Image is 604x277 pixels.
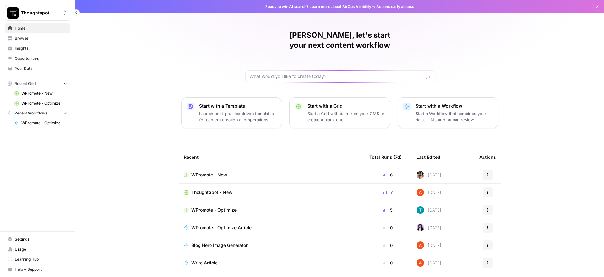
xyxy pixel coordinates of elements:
[369,224,406,231] div: 0
[15,247,67,252] span: Usage
[416,110,493,123] p: Start a Workflow that combines your data, LLMs and human review
[369,189,406,196] div: 7
[15,66,67,71] span: Your Data
[369,242,406,248] div: 0
[5,79,70,88] button: Recent Grids
[369,172,406,178] div: 6
[310,4,330,9] a: Learn more
[369,260,406,266] div: 0
[307,103,385,109] p: Start with a Grid
[5,53,70,64] a: Opportunities
[191,224,252,231] span: WPromote - Optimize Article
[417,241,441,249] div: [DATE]
[15,56,67,61] span: Opportunities
[417,224,424,231] img: tzasfqpy46zz9dbmxk44r2ls5vap
[191,207,237,213] span: WPromote - Optimize
[184,260,359,266] a: Write Article
[21,10,59,16] span: Thoughtspot
[479,148,496,166] div: Actions
[5,234,70,244] a: Settings
[369,148,402,166] div: Total Runs (7d)
[21,101,67,106] span: WPromote - Optimize
[5,33,70,43] a: Browse
[191,189,232,196] span: ThoughtSpot - New
[5,264,70,274] button: Help + Support
[191,260,218,266] span: Write Article
[15,25,67,31] span: Home
[417,259,424,267] img: cje7zb9ux0f2nqyv5qqgv3u0jxek
[417,171,424,179] img: 41j8ndblatfggvlpm6kh7ds6x6tv
[199,103,277,109] p: Start with a Template
[15,46,67,51] span: Insights
[21,91,67,96] span: WPromote - New
[21,120,67,126] span: WPromote - Optimize Article
[5,108,70,118] button: Recent Workflows
[417,189,424,196] img: cje7zb9ux0f2nqyv5qqgv3u0jxek
[417,206,424,214] img: 3g4u712am6pgnfv60dfu4e7xs9c9
[249,73,422,80] input: What would you like to create today?
[417,148,440,166] div: Last Edited
[199,110,277,123] p: Launch best-practice driven templates for content creation and operations
[7,7,19,19] img: Thoughtspot Logo
[5,244,70,254] a: Usage
[15,267,67,272] span: Help + Support
[398,97,498,128] button: Start with a WorkflowStart a Workflow that combines your data, LLMs and human review
[5,254,70,264] a: Learning Hub
[417,171,441,179] div: [DATE]
[184,224,359,231] a: WPromote - Optimize Article
[416,103,493,109] p: Start with a Workflow
[14,110,47,116] span: Recent Workflows
[181,97,282,128] button: Start with a TemplateLaunch best-practice driven templates for content creation and operations
[245,30,434,50] h1: [PERSON_NAME], let's start your next content workflow
[369,207,406,213] div: 5
[14,81,37,86] span: Recent Grids
[5,23,70,33] a: Home
[417,189,441,196] div: [DATE]
[376,4,414,9] span: Actions early access
[307,110,385,123] p: Start a Grid with data from your CMS or create a blank one
[5,64,70,74] a: Your Data
[15,257,67,262] span: Learning Hub
[417,224,441,231] div: [DATE]
[289,97,390,128] button: Start with a GridStart a Grid with data from your CMS or create a blank one
[191,242,248,248] span: Blog Hero Image Generator
[5,5,70,21] button: Workspace: Thoughtspot
[417,259,441,267] div: [DATE]
[417,206,441,214] div: [DATE]
[191,172,227,178] span: WPromote - New
[184,189,359,196] a: ThoughtSpot - New
[417,241,424,249] img: cje7zb9ux0f2nqyv5qqgv3u0jxek
[184,148,359,166] div: Recent
[12,88,70,98] a: WPromote - New
[184,242,359,248] a: Blog Hero Image Generator
[15,236,67,242] span: Settings
[184,172,359,178] a: WPromote - New
[5,43,70,53] a: Insights
[12,118,70,128] a: WPromote - Optimize Article
[12,98,70,108] a: WPromote - Optimize
[184,207,359,213] a: WPromote - Optimize
[265,4,371,9] span: Ready to win AI search? about AirOps Visibility
[15,36,67,41] span: Browse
